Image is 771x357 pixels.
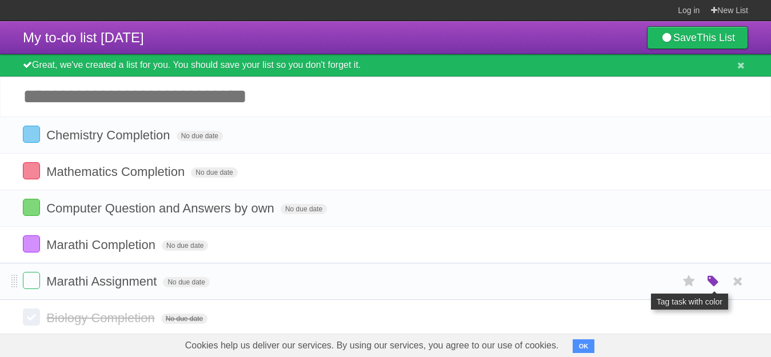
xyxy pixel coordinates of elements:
span: No due date [191,167,237,178]
span: Marathi Completion [46,238,158,252]
label: Done [23,235,40,252]
span: No due date [163,277,209,287]
span: No due date [177,131,223,141]
span: No due date [162,240,208,251]
span: Computer Question and Answers by own [46,201,277,215]
span: Mathematics Completion [46,165,187,179]
label: Done [23,126,40,143]
button: OK [573,339,595,353]
label: Star task [678,272,700,291]
a: SaveThis List [647,26,748,49]
b: This List [697,32,735,43]
span: Marathi Assignment [46,274,159,288]
span: No due date [161,314,207,324]
span: Cookies help us deliver our services. By using our services, you agree to our use of cookies. [174,334,570,357]
span: Biology Completion [46,311,158,325]
span: My to-do list [DATE] [23,30,144,45]
label: Done [23,272,40,289]
span: No due date [281,204,327,214]
span: Chemistry Completion [46,128,173,142]
label: Done [23,308,40,326]
label: Done [23,162,40,179]
label: Done [23,199,40,216]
